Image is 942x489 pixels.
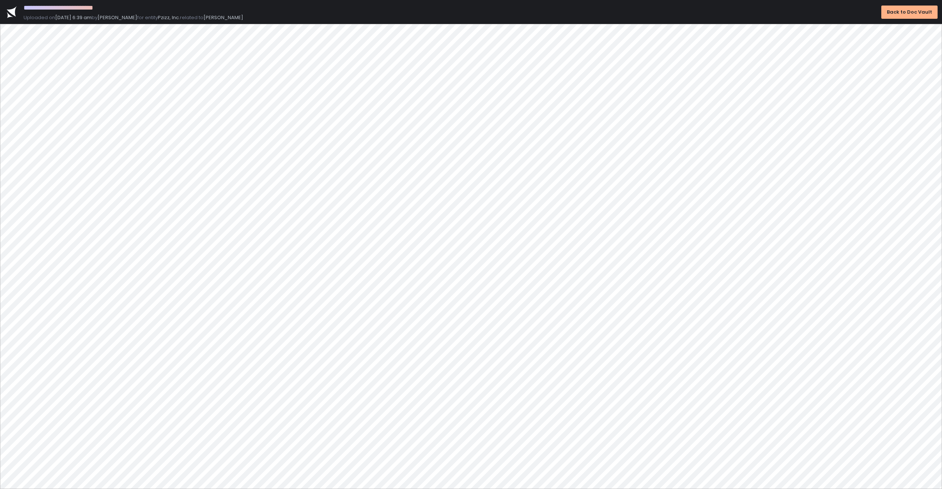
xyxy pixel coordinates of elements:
span: Pzizz, Inc. [158,14,180,21]
span: [DATE] 6:39 am [55,14,92,21]
span: [PERSON_NAME] [98,14,137,21]
span: related to [180,14,203,21]
span: [PERSON_NAME] [203,14,243,21]
div: Back to Doc Vault [887,9,932,15]
span: Uploaded on [24,14,55,21]
button: Back to Doc Vault [881,6,938,19]
span: by [92,14,98,21]
span: for entity [137,14,158,21]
